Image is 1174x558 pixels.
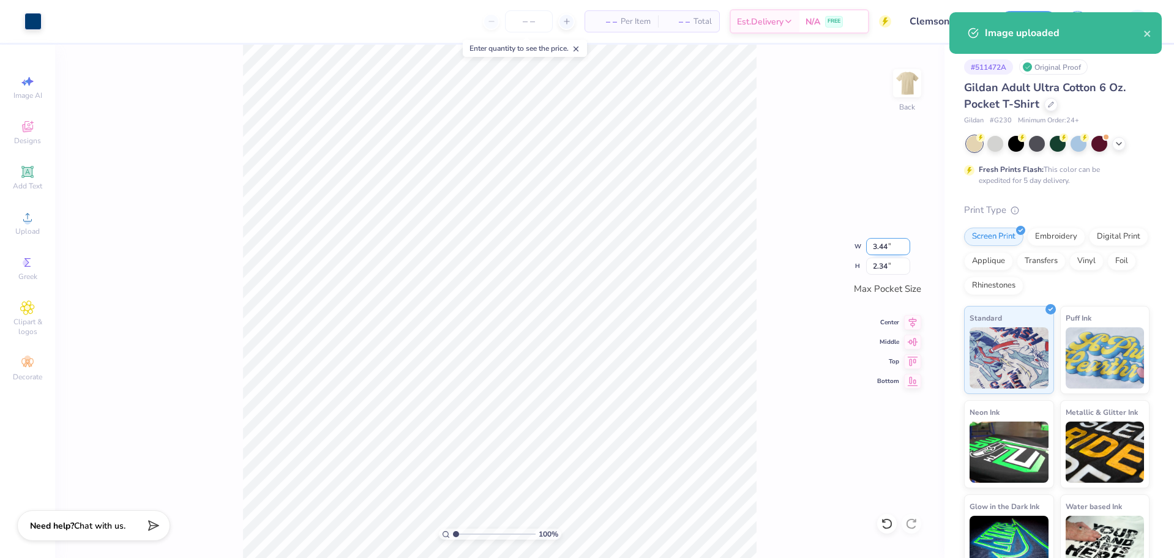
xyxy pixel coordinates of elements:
div: Vinyl [1069,252,1104,270]
div: Rhinestones [964,277,1023,295]
button: close [1143,26,1152,40]
span: – – [665,15,690,28]
div: Print Type [964,203,1150,217]
div: Embroidery [1027,228,1085,246]
span: FREE [828,17,840,26]
span: Water based Ink [1066,500,1122,513]
span: Upload [15,226,40,236]
div: Digital Print [1089,228,1148,246]
div: Foil [1107,252,1136,270]
span: Per Item [621,15,651,28]
span: Clipart & logos [6,317,49,337]
div: Back [899,102,915,113]
span: Center [877,318,899,327]
span: Greek [18,272,37,281]
span: # G230 [990,116,1012,126]
img: Metallic & Glitter Ink [1066,422,1145,483]
strong: Fresh Prints Flash: [979,165,1044,174]
span: 100 % [539,529,558,540]
span: Add Text [13,181,42,191]
span: Designs [14,136,41,146]
span: Minimum Order: 24 + [1018,116,1079,126]
span: Bottom [877,377,899,385]
span: Top [877,357,899,366]
img: Standard [970,327,1049,389]
div: Enter quantity to see the price. [463,40,587,57]
span: Standard [970,311,1002,324]
span: Metallic & Glitter Ink [1066,406,1138,418]
strong: Need help? [30,520,74,532]
span: Decorate [13,372,42,382]
span: Gildan Adult Ultra Cotton 6 Oz. Pocket T-Shirt [964,80,1126,111]
input: Untitled Design [900,9,990,34]
span: Est. Delivery [737,15,783,28]
div: Screen Print [964,228,1023,246]
span: Neon Ink [970,406,1000,418]
span: Chat with us. [74,520,125,532]
span: Total [694,15,712,28]
span: Gildan [964,116,984,126]
span: Middle [877,338,899,346]
img: Back [895,71,919,95]
span: Image AI [13,91,42,100]
div: Image uploaded [985,26,1143,40]
div: Applique [964,252,1013,270]
span: N/A [806,15,820,28]
img: Neon Ink [970,422,1049,483]
span: Puff Ink [1066,311,1091,324]
div: Original Proof [1019,59,1088,75]
div: Transfers [1017,252,1066,270]
img: Puff Ink [1066,327,1145,389]
input: – – [505,10,553,32]
span: – – [593,15,617,28]
span: Glow in the Dark Ink [970,500,1039,513]
div: # 511472A [964,59,1013,75]
div: This color can be expedited for 5 day delivery. [979,164,1129,186]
